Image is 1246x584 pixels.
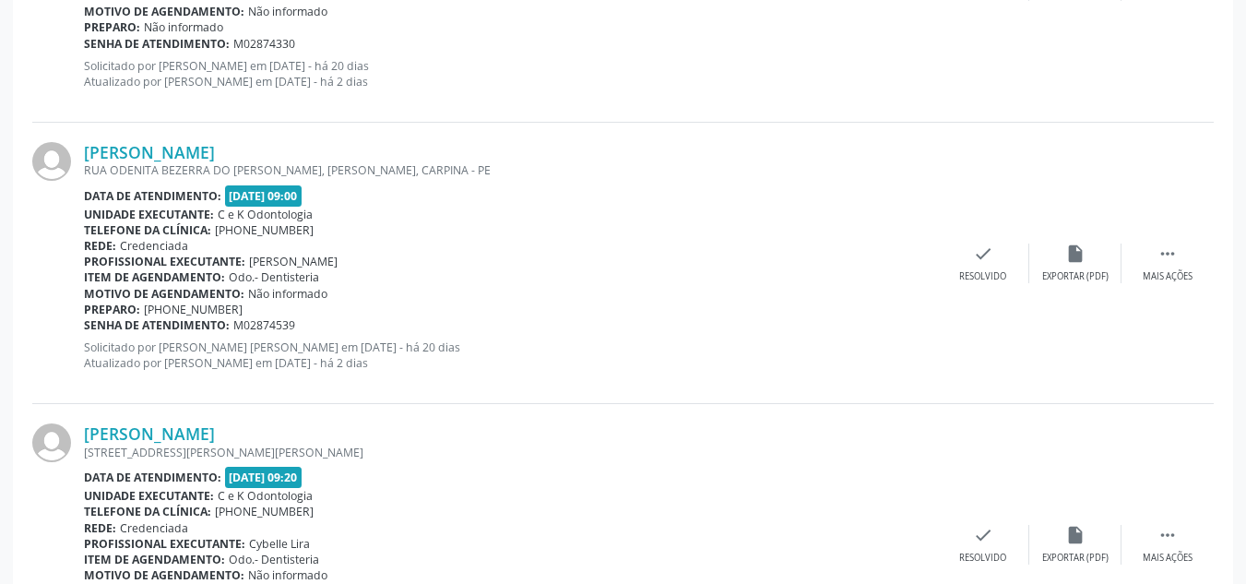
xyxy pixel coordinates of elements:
[1157,244,1178,264] i: 
[225,467,303,488] span: [DATE] 09:20
[84,340,937,371] p: Solicitado por [PERSON_NAME] [PERSON_NAME] em [DATE] - há 20 dias Atualizado por [PERSON_NAME] em...
[248,4,327,19] span: Não informado
[959,552,1006,565] div: Resolvido
[1065,244,1086,264] i: insert_drive_file
[84,286,244,302] b: Motivo de agendamento:
[225,185,303,207] span: [DATE] 09:00
[233,36,295,52] span: M02874330
[120,520,188,536] span: Credenciada
[248,286,327,302] span: Não informado
[1065,525,1086,545] i: insert_drive_file
[1143,552,1193,565] div: Mais ações
[229,269,319,285] span: Odo.- Dentisteria
[973,525,993,545] i: check
[1042,552,1109,565] div: Exportar (PDF)
[249,254,338,269] span: [PERSON_NAME]
[32,142,71,181] img: img
[1042,270,1109,283] div: Exportar (PDF)
[84,207,214,222] b: Unidade executante:
[84,504,211,519] b: Telefone da clínica:
[1157,525,1178,545] i: 
[215,504,314,519] span: [PHONE_NUMBER]
[84,254,245,269] b: Profissional executante:
[84,238,116,254] b: Rede:
[84,488,214,504] b: Unidade executante:
[84,162,937,178] div: RUA ODENITA BEZERRA DO [PERSON_NAME], [PERSON_NAME], CARPINA - PE
[84,58,937,89] p: Solicitado por [PERSON_NAME] em [DATE] - há 20 dias Atualizado por [PERSON_NAME] em [DATE] - há 2...
[215,222,314,238] span: [PHONE_NUMBER]
[84,520,116,536] b: Rede:
[84,423,215,444] a: [PERSON_NAME]
[84,4,244,19] b: Motivo de agendamento:
[973,244,993,264] i: check
[84,222,211,238] b: Telefone da clínica:
[84,552,225,567] b: Item de agendamento:
[248,567,327,583] span: Não informado
[233,317,295,333] span: M02874539
[84,470,221,485] b: Data de atendimento:
[120,238,188,254] span: Credenciada
[144,302,243,317] span: [PHONE_NUMBER]
[32,423,71,462] img: img
[84,302,140,317] b: Preparo:
[229,552,319,567] span: Odo.- Dentisteria
[84,269,225,285] b: Item de agendamento:
[84,19,140,35] b: Preparo:
[84,567,244,583] b: Motivo de agendamento:
[84,188,221,204] b: Data de atendimento:
[84,142,215,162] a: [PERSON_NAME]
[84,536,245,552] b: Profissional executante:
[959,270,1006,283] div: Resolvido
[84,445,937,460] div: [STREET_ADDRESS][PERSON_NAME][PERSON_NAME]
[1143,270,1193,283] div: Mais ações
[84,36,230,52] b: Senha de atendimento:
[218,488,313,504] span: C e K Odontologia
[84,317,230,333] b: Senha de atendimento:
[144,19,223,35] span: Não informado
[218,207,313,222] span: C e K Odontologia
[249,536,310,552] span: Cybelle Lira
